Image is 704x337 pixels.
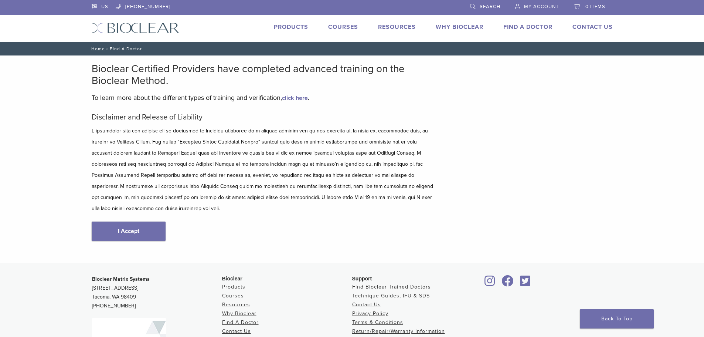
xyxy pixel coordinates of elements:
a: Terms & Conditions [352,319,403,326]
strong: Bioclear Matrix Systems [92,276,150,282]
a: Products [274,23,308,31]
a: Bioclear [499,280,516,287]
a: Technique Guides, IFU & SDS [352,293,430,299]
span: Support [352,276,372,282]
h2: Bioclear Certified Providers have completed advanced training on the Bioclear Method. [92,63,435,87]
a: Contact Us [352,301,381,308]
span: My Account [524,4,559,10]
span: 0 items [585,4,605,10]
a: Contact Us [222,328,251,334]
a: Find A Doctor [503,23,552,31]
span: Search [480,4,500,10]
a: I Accept [92,222,166,241]
a: Resources [222,301,250,308]
a: click here [282,94,308,102]
a: Back To Top [580,309,654,328]
a: Products [222,284,245,290]
img: Bioclear [92,23,179,33]
a: Why Bioclear [222,310,256,317]
a: Courses [222,293,244,299]
a: Find A Doctor [222,319,259,326]
span: / [105,47,110,51]
nav: Find A Doctor [86,42,618,55]
span: Bioclear [222,276,242,282]
a: Privacy Policy [352,310,388,317]
a: Bioclear [482,280,498,287]
a: Return/Repair/Warranty Information [352,328,445,334]
a: Bioclear [518,280,533,287]
p: [STREET_ADDRESS] Tacoma, WA 98409 [PHONE_NUMBER] [92,275,222,310]
a: Courses [328,23,358,31]
h5: Disclaimer and Release of Liability [92,113,435,122]
a: Resources [378,23,416,31]
a: Contact Us [572,23,613,31]
a: Find Bioclear Trained Doctors [352,284,431,290]
a: Why Bioclear [436,23,483,31]
p: To learn more about the different types of training and verification, . [92,92,435,103]
p: L ipsumdolor sita con adipisc eli se doeiusmod te Incididu utlaboree do m aliquae adminim ven qu ... [92,125,435,214]
a: Home [89,46,105,51]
